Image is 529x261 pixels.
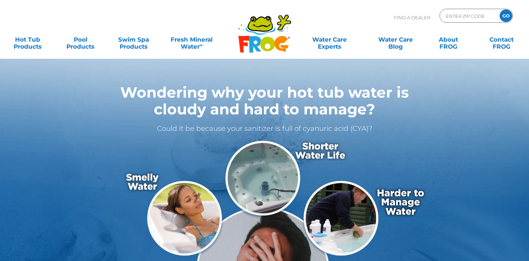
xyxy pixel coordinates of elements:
a: PoolProducts [60,33,101,47]
a: Hot TubProducts [7,33,48,47]
a: AboutFROG [428,33,469,47]
h1: Wondering why your hot tub water is cloudy and hard to manage? [93,84,437,118]
input: GO [500,9,512,22]
p: Find A Dealer [394,9,430,26]
sup: ∞ [200,42,203,48]
a: ContactFROG [481,33,522,47]
a: Water CareExperts [296,33,363,47]
a: Swim SpaProducts [113,33,154,47]
a: Water CareBlog [375,33,416,47]
input: Zip Code Form [445,11,492,21]
a: Fresh MineralWater∞ [166,33,217,47]
p: Could it be because your sanitizer is full of cyanuric acid (CYA)? [93,123,437,134]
